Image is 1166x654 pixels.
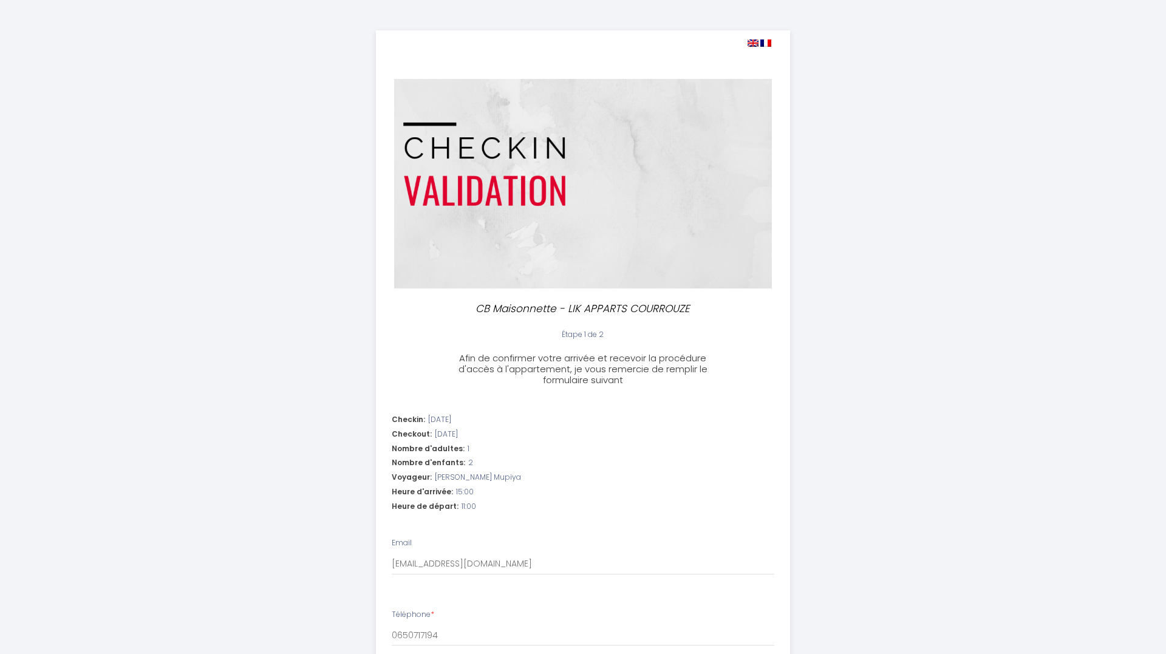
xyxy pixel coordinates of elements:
span: Étape 1 de 2 [562,329,604,339]
span: Checkin: [392,414,425,426]
p: CB Maisonnette - LIK APPARTS COURROUZE [453,301,713,317]
span: [DATE] [435,429,458,440]
img: fr.png [760,39,771,47]
label: Téléphone [392,609,434,621]
span: 15:00 [456,486,474,498]
span: Checkout: [392,429,432,440]
span: Nombre d'adultes: [392,443,465,455]
span: Nombre d'enfants: [392,457,465,469]
span: Voyageur: [392,472,432,483]
span: [PERSON_NAME] Mupiya [435,472,521,483]
span: Afin de confirmer votre arrivée et recevoir la procédure d'accès à l'appartement, je vous remerci... [459,352,707,386]
span: Heure d'arrivée: [392,486,453,498]
label: Email [392,537,412,549]
span: Heure de départ: [392,501,459,513]
span: [DATE] [428,414,451,426]
span: 2 [468,457,473,469]
img: en.png [748,39,759,47]
span: 11:00 [462,501,476,513]
span: 1 [468,443,469,455]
